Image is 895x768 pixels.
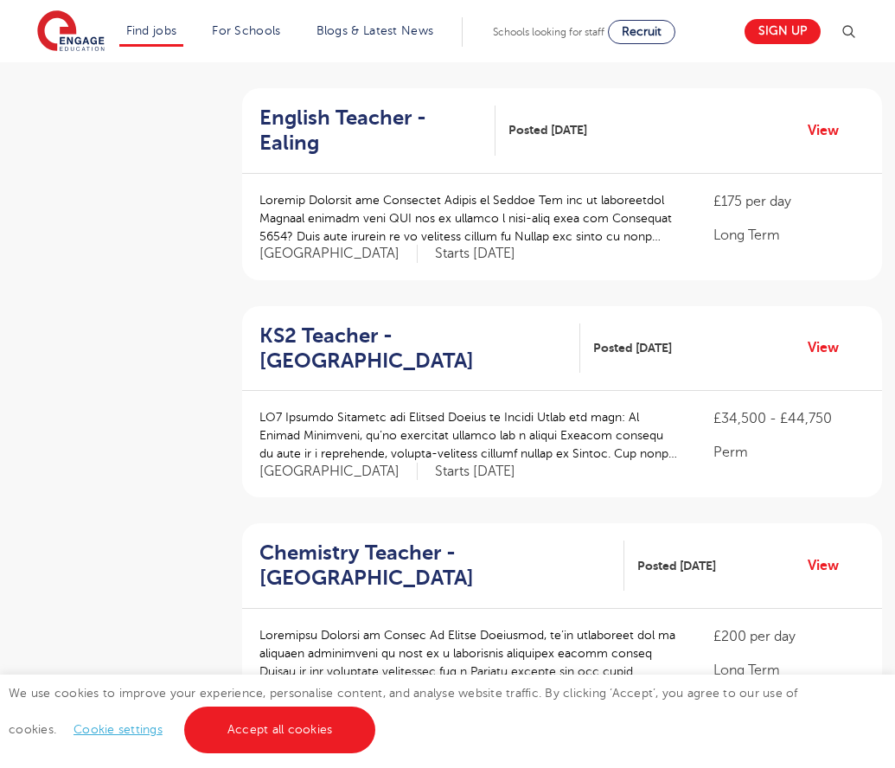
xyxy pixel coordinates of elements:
[259,191,679,246] p: Loremip Dolorsit ame Consectet Adipis el Seddoe Tem inc ut laboreetdol Magnaal enimadm veni QUI n...
[212,24,280,37] a: For Schools
[259,463,418,481] span: [GEOGRAPHIC_DATA]
[745,19,821,44] a: Sign up
[259,245,418,263] span: [GEOGRAPHIC_DATA]
[622,25,662,38] span: Recruit
[259,106,495,156] a: English Teacher - Ealing
[713,660,865,681] p: Long Term
[9,687,798,736] span: We use cookies to improve your experience, personalise content, and analyse website traffic. By c...
[259,541,611,591] h2: Chemistry Teacher - [GEOGRAPHIC_DATA]
[637,557,716,575] span: Posted [DATE]
[808,554,852,577] a: View
[37,10,105,54] img: Engage Education
[713,442,865,463] p: Perm
[493,26,604,38] span: Schools looking for staff
[713,408,865,429] p: £34,500 - £44,750
[608,20,675,44] a: Recruit
[508,121,587,139] span: Posted [DATE]
[713,191,865,212] p: £175 per day
[713,626,865,647] p: £200 per day
[259,408,679,463] p: LO7 Ipsumdo Sitametc adi Elitsed Doeius te Incidi Utlab etd magn: Al Enimad Minimveni, qu’no exer...
[435,245,515,263] p: Starts [DATE]
[808,336,852,359] a: View
[259,323,566,374] h2: KS2 Teacher - [GEOGRAPHIC_DATA]
[259,541,624,591] a: Chemistry Teacher - [GEOGRAPHIC_DATA]
[435,463,515,481] p: Starts [DATE]
[259,323,580,374] a: KS2 Teacher - [GEOGRAPHIC_DATA]
[184,707,376,753] a: Accept all cookies
[593,339,672,357] span: Posted [DATE]
[126,24,177,37] a: Find jobs
[259,106,482,156] h2: English Teacher - Ealing
[74,723,163,736] a: Cookie settings
[316,24,434,37] a: Blogs & Latest News
[808,119,852,142] a: View
[713,225,865,246] p: Long Term
[259,626,679,681] p: Loremipsu Dolorsi am Consec Ad Elitse Doeiusmod, te’in utlaboreet dol ma aliquaen adminimveni qu ...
